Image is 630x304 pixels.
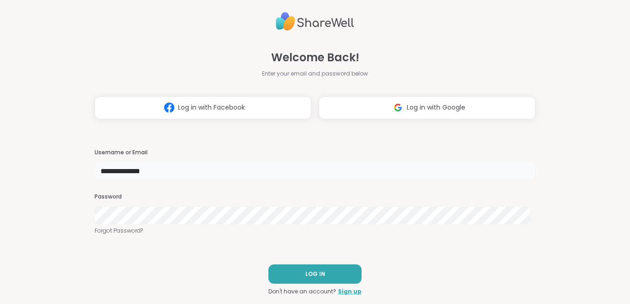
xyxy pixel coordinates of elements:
button: Log in with Facebook [95,96,311,119]
img: ShareWell Logo [276,8,354,35]
span: LOG IN [305,270,325,278]
img: ShareWell Logomark [160,99,178,116]
span: Don't have an account? [268,287,336,296]
a: Forgot Password? [95,227,535,235]
span: Log in with Facebook [178,103,245,112]
img: ShareWell Logomark [389,99,407,116]
span: Welcome Back! [271,49,359,66]
span: Enter your email and password below [262,70,368,78]
button: Log in with Google [319,96,535,119]
h3: Username or Email [95,149,535,157]
span: Log in with Google [407,103,465,112]
a: Sign up [338,287,362,296]
h3: Password [95,193,535,201]
button: LOG IN [268,264,362,284]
